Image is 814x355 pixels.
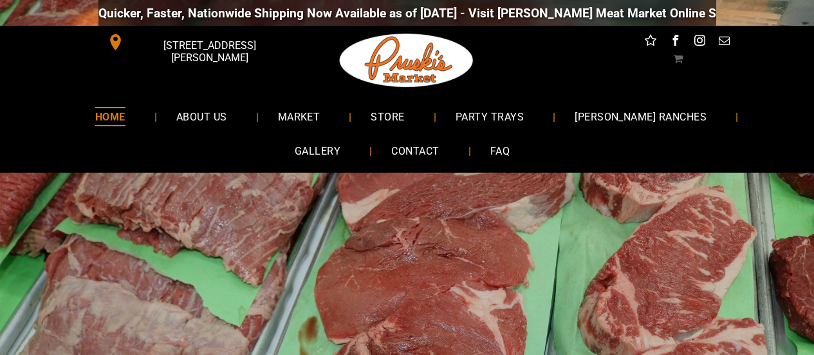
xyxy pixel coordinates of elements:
a: STORE [351,99,423,133]
a: Social network [642,32,659,52]
a: HOME [76,99,145,133]
img: Pruski-s+Market+HQ+Logo2-259w.png [337,26,476,95]
a: PARTY TRAYS [436,99,543,133]
a: [STREET_ADDRESS][PERSON_NAME] [98,32,295,52]
a: facebook [667,32,683,52]
a: [PERSON_NAME] RANCHES [555,99,726,133]
a: ABOUT US [157,99,246,133]
span: [STREET_ADDRESS][PERSON_NAME] [126,33,292,70]
a: instagram [691,32,708,52]
a: CONTACT [372,134,458,168]
a: GALLERY [275,134,360,168]
a: email [716,32,732,52]
a: MARKET [259,99,340,133]
a: FAQ [471,134,529,168]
